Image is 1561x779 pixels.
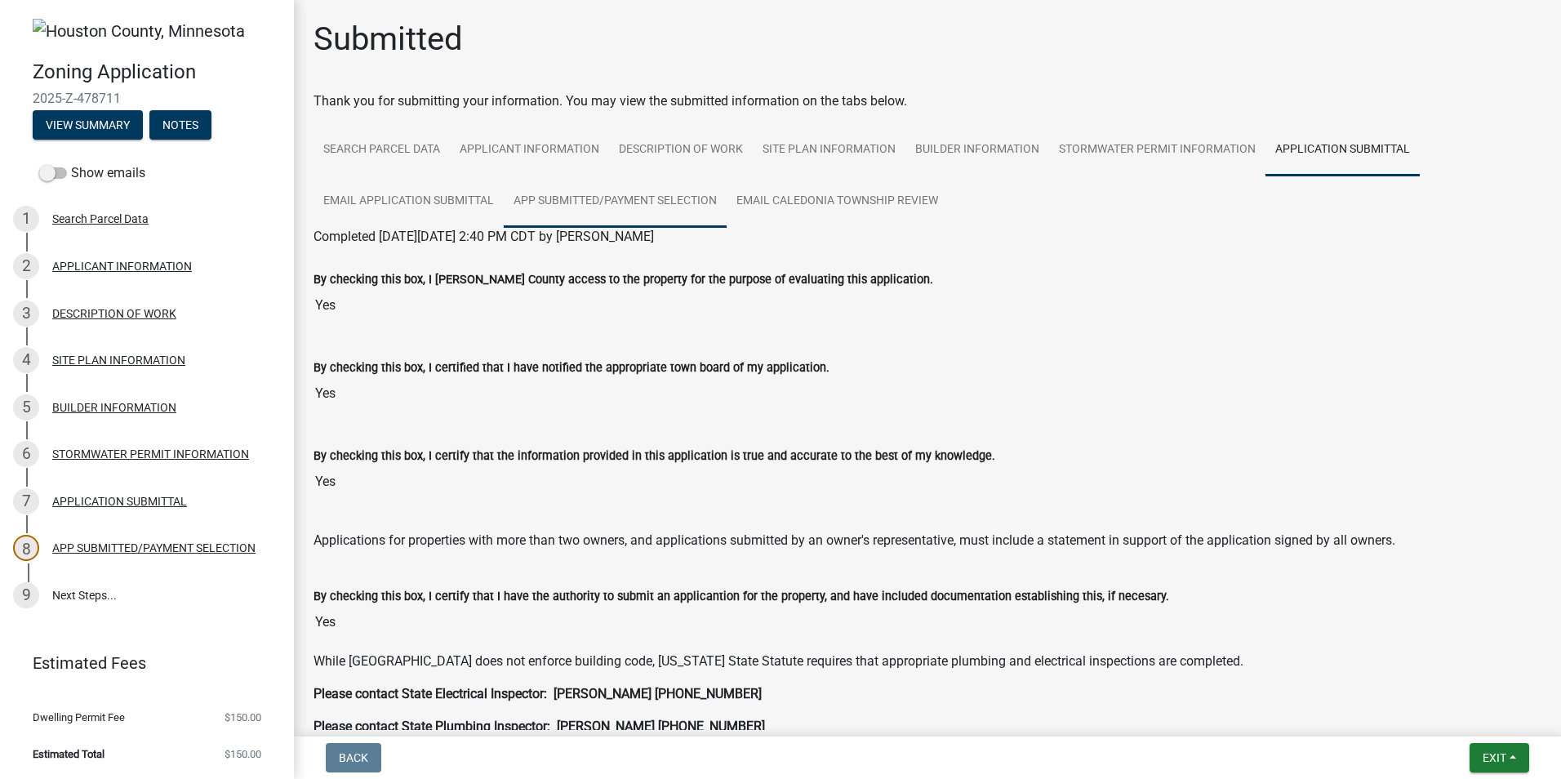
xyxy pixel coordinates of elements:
button: Notes [149,110,211,140]
div: 9 [13,582,39,608]
label: By checking this box, I certify that I have the authority to submit an applicantion for the prope... [314,591,1169,603]
a: APPLICANT INFORMATION [450,124,609,176]
div: 8 [13,535,39,561]
button: Back [326,743,381,772]
span: Estimated Total [33,749,105,759]
span: $150.00 [225,749,261,759]
a: STORMWATER PERMIT INFORMATION [1049,124,1265,176]
a: Email CALEDONIA TOWNSHIP REVIEW [727,176,948,228]
wm-modal-confirm: Summary [33,119,143,132]
a: APPLICATION SUBMITTAL [1265,124,1420,176]
label: By checking this box, I certified that I have notified the appropriate town board of my application. [314,363,829,374]
div: 5 [13,394,39,421]
div: 4 [13,347,39,373]
a: Email APPLICATION SUBMITTAL [314,176,504,228]
span: Back [339,751,368,764]
label: By checking this box, I certify that the information provided in this application is true and acc... [314,451,995,462]
div: 6 [13,441,39,467]
div: 7 [13,488,39,514]
img: Houston County, Minnesota [33,19,245,43]
a: DESCRIPTION OF WORK [609,124,753,176]
p: While [GEOGRAPHIC_DATA] does not enforce building code, [US_STATE] State Statute requires that ap... [314,652,1541,671]
a: BUILDER INFORMATION [905,124,1049,176]
strong: Please contact State Plumbing Inspector: [PERSON_NAME] [PHONE_NUMBER] [314,719,765,734]
a: Search Parcel Data [314,124,450,176]
h4: Zoning Application [33,60,281,84]
span: 2025-Z-478711 [33,91,261,106]
label: Show emails [39,163,145,183]
strong: Please contact State Electrical Inspector: [PERSON_NAME] [PHONE_NUMBER] [314,686,762,701]
button: Exit [1470,743,1529,772]
div: Thank you for submitting your information. You may view the submitted information on the tabs below. [314,91,1541,111]
div: APP SUBMITTED/PAYMENT SELECTION [52,542,256,554]
a: SITE PLAN INFORMATION [753,124,905,176]
button: View Summary [33,110,143,140]
span: Exit [1483,751,1506,764]
div: 3 [13,300,39,327]
div: DESCRIPTION OF WORK [52,308,176,319]
span: Dwelling Permit Fee [33,712,125,723]
a: Estimated Fees [13,647,268,679]
h1: Submitted [314,20,463,59]
div: 2 [13,253,39,279]
div: STORMWATER PERMIT INFORMATION [52,448,249,460]
div: Search Parcel Data [52,213,149,225]
div: BUILDER INFORMATION [52,402,176,413]
a: APP SUBMITTED/PAYMENT SELECTION [504,176,727,228]
div: SITE PLAN INFORMATION [52,354,185,366]
span: Completed [DATE][DATE] 2:40 PM CDT by [PERSON_NAME] [314,229,654,244]
span: $150.00 [225,712,261,723]
label: By checking this box, I [PERSON_NAME] County access to the property for the purpose of evaluating... [314,274,933,286]
div: APPLICATION SUBMITTAL [52,496,187,507]
div: 1 [13,206,39,232]
div: APPLICANT INFORMATION [52,260,192,272]
wm-modal-confirm: Notes [149,119,211,132]
div: Applications for properties with more than two owners, and applications submitted by an owner's r... [314,511,1541,550]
